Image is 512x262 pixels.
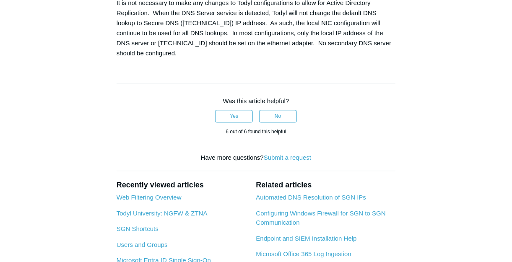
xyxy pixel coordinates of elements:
button: This article was not helpful [259,110,297,122]
span: 6 out of 6 found this helpful [226,129,286,135]
h2: Related articles [256,179,395,191]
a: Configuring Windows Firewall for SGN to SGN Communication [256,210,385,226]
a: Todyl University: NGFW & ZTNA [117,210,208,217]
h2: Recently viewed articles [117,179,248,191]
div: Have more questions? [117,153,395,163]
a: Automated DNS Resolution of SGN IPs [256,194,366,201]
a: Web Filtering Overview [117,194,182,201]
button: This article was helpful [215,110,253,122]
a: Microsoft Office 365 Log Ingestion [256,250,351,257]
span: Was this article helpful? [223,97,289,104]
a: Users and Groups [117,241,168,248]
a: SGN Shortcuts [117,225,159,232]
a: Submit a request [264,154,311,161]
a: Endpoint and SIEM Installation Help [256,235,356,242]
